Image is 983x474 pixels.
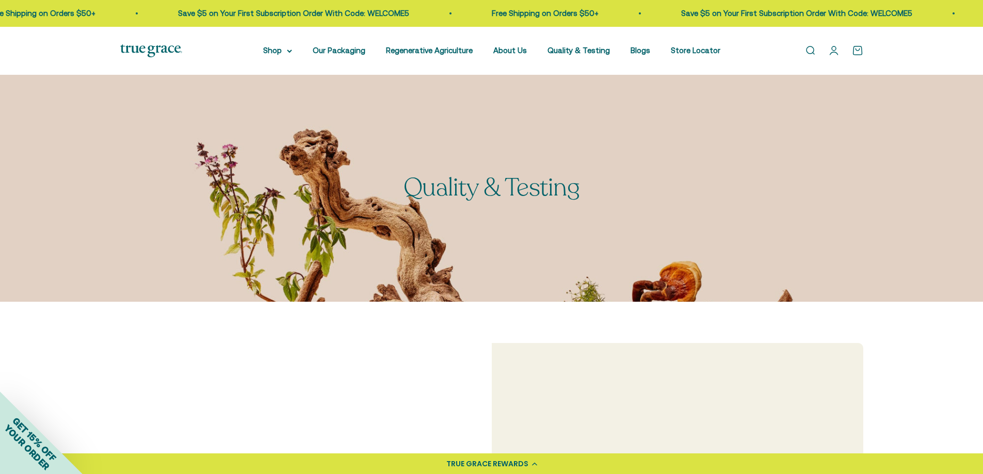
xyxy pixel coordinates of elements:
[386,46,473,55] a: Regenerative Agriculture
[446,459,528,469] div: TRUE GRACE REWARDS
[313,46,365,55] a: Our Packaging
[671,46,720,55] a: Store Locator
[631,46,650,55] a: Blogs
[177,7,408,20] p: Save $5 on Your First Subscription Order With Code: WELCOME5
[491,9,598,18] a: Free Shipping on Orders $50+
[680,7,911,20] p: Save $5 on Your First Subscription Order With Code: WELCOME5
[263,44,292,57] summary: Shop
[547,46,610,55] a: Quality & Testing
[404,171,580,204] split-lines: Quality & Testing
[2,422,52,472] span: YOUR ORDER
[10,415,58,463] span: GET 15% OFF
[493,46,527,55] a: About Us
